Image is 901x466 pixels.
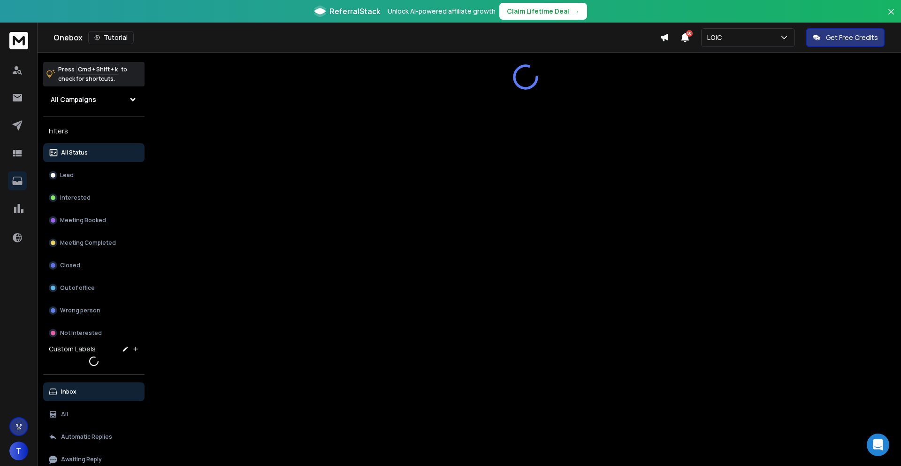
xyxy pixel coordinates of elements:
[53,31,660,44] div: Onebox
[867,434,889,456] div: Open Intercom Messenger
[573,7,580,16] span: →
[61,456,102,463] p: Awaiting Reply
[686,30,693,37] span: 50
[60,239,116,247] p: Meeting Completed
[49,344,96,354] h3: Custom Labels
[43,233,145,252] button: Meeting Completed
[43,324,145,342] button: Not Interested
[61,388,76,396] p: Inbox
[9,442,28,460] button: T
[43,211,145,230] button: Meeting Booked
[806,28,885,47] button: Get Free Credits
[826,33,878,42] p: Get Free Credits
[43,382,145,401] button: Inbox
[43,90,145,109] button: All Campaigns
[58,65,127,84] p: Press to check for shortcuts.
[61,433,112,441] p: Automatic Replies
[707,33,725,42] p: LOIC
[43,188,145,207] button: Interested
[43,301,145,320] button: Wrong person
[60,284,95,292] p: Out of office
[885,6,897,28] button: Close banner
[60,194,91,202] p: Interested
[76,64,119,75] span: Cmd + Shift + k
[61,411,68,418] p: All
[43,256,145,275] button: Closed
[499,3,587,20] button: Claim Lifetime Deal→
[43,166,145,185] button: Lead
[60,217,106,224] p: Meeting Booked
[60,171,74,179] p: Lead
[60,307,100,314] p: Wrong person
[43,143,145,162] button: All Status
[43,279,145,297] button: Out of office
[61,149,88,156] p: All Status
[43,124,145,138] h3: Filters
[329,6,380,17] span: ReferralStack
[43,427,145,446] button: Automatic Replies
[388,7,496,16] p: Unlock AI-powered affiliate growth
[88,31,134,44] button: Tutorial
[51,95,96,104] h1: All Campaigns
[43,405,145,424] button: All
[60,262,80,269] p: Closed
[60,329,102,337] p: Not Interested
